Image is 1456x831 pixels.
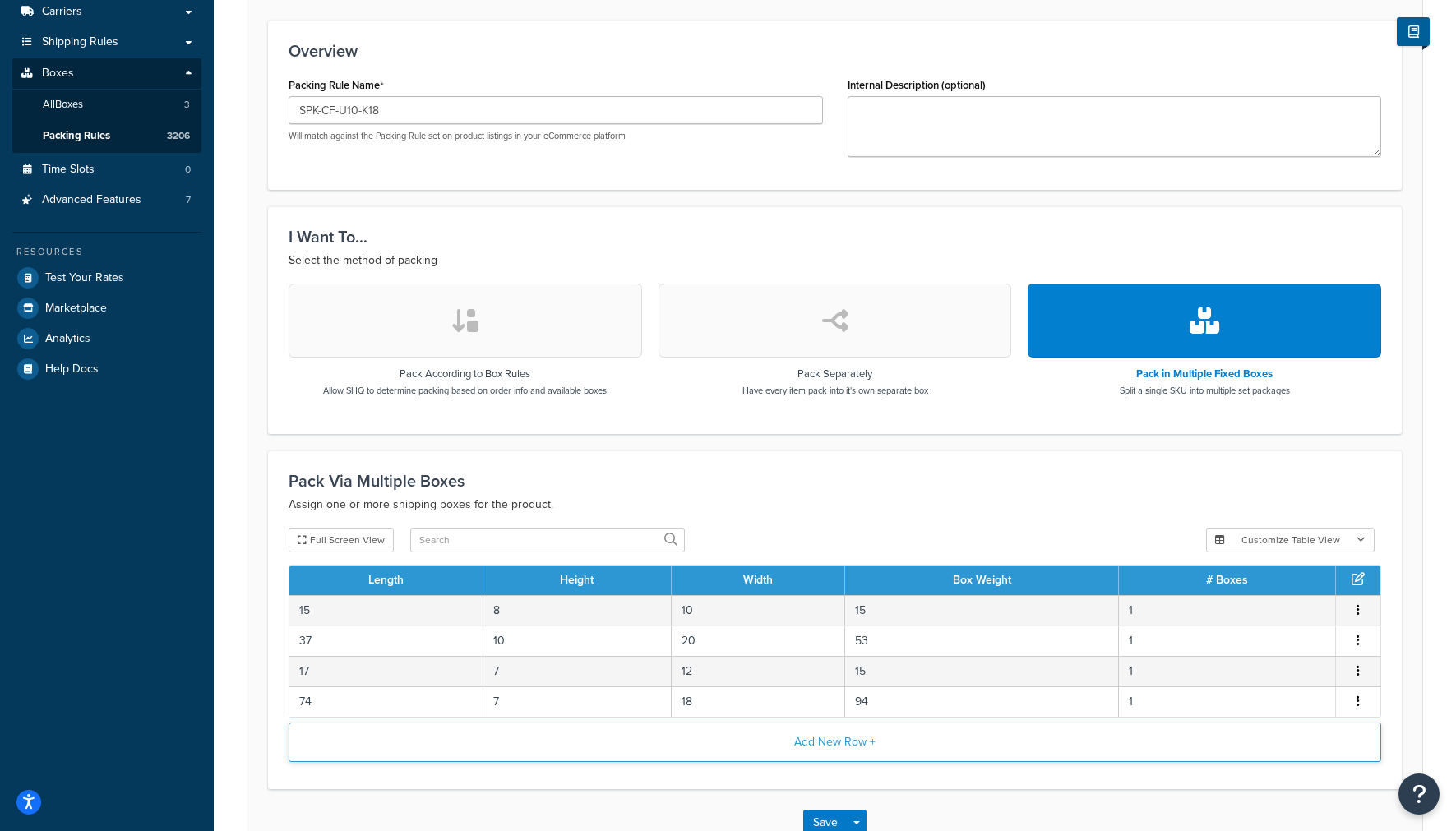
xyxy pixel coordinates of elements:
button: Show Help Docs [1397,17,1430,46]
label: Internal Description (optional) [848,79,986,91]
td: 1 [1119,595,1336,626]
td: 8 [483,595,672,626]
span: Advanced Features [42,193,141,207]
a: Boxes [12,58,201,89]
h3: Overview [289,42,1381,60]
a: Test Your Rates [12,263,201,293]
span: Analytics [45,332,90,346]
span: Shipping Rules [42,35,118,49]
span: Carriers [42,5,82,19]
a: Advanced Features7 [12,185,201,215]
span: 7 [186,193,191,207]
a: Analytics [12,324,201,353]
span: Packing Rules [43,129,110,143]
td: 12 [672,656,846,686]
td: 1 [1119,686,1336,717]
td: 10 [483,626,672,656]
span: Help Docs [45,362,99,376]
a: Help Docs [12,354,201,384]
h3: Pack in Multiple Fixed Boxes [1120,368,1290,380]
li: Advanced Features [12,185,201,215]
td: 1 [1119,656,1336,686]
h3: I Want To... [289,228,1381,246]
li: Packing Rules [12,121,201,151]
p: Split a single SKU into multiple set packages [1120,384,1290,397]
span: 3 [184,98,190,112]
a: Marketplace [12,293,201,323]
p: Assign one or more shipping boxes for the product. [289,495,1381,515]
span: All Boxes [43,98,83,112]
th: Length [289,566,483,595]
input: Search [410,528,685,552]
button: Full Screen View [289,528,394,552]
span: Marketplace [45,302,107,316]
td: 15 [289,595,483,626]
span: Test Your Rates [45,271,124,285]
a: AllBoxes3 [12,90,201,120]
h3: Pack According to Box Rules [323,368,607,380]
td: 37 [289,626,483,656]
td: 17 [289,656,483,686]
th: Width [672,566,846,595]
td: 7 [483,656,672,686]
td: 53 [845,626,1119,656]
td: 74 [289,686,483,717]
label: Packing Rule Name [289,79,384,92]
td: 94 [845,686,1119,717]
p: Have every item pack into it's own separate box [742,384,928,397]
li: Time Slots [12,155,201,185]
p: Will match against the Packing Rule set on product listings in your eCommerce platform [289,130,823,142]
a: Time Slots0 [12,155,201,185]
td: 15 [845,656,1119,686]
a: Packing Rules3206 [12,121,201,151]
a: Shipping Rules [12,27,201,58]
td: 20 [672,626,846,656]
td: 18 [672,686,846,717]
th: # Boxes [1119,566,1336,595]
button: Open Resource Center [1398,773,1440,815]
td: 7 [483,686,672,717]
th: Box Weight [845,566,1119,595]
span: Boxes [42,67,74,81]
li: Boxes [12,58,201,152]
button: Customize Table View [1206,528,1375,552]
span: 3206 [167,129,190,143]
td: 1 [1119,626,1336,656]
p: Select the method of packing [289,251,1381,270]
span: 0 [185,163,191,177]
h3: Pack Separately [742,368,928,380]
td: 15 [845,595,1119,626]
button: Add New Row + [289,723,1381,762]
div: Resources [12,245,201,259]
h3: Pack Via Multiple Boxes [289,472,1381,490]
span: Time Slots [42,163,95,177]
p: Allow SHQ to determine packing based on order info and available boxes [323,384,607,397]
th: Height [483,566,672,595]
td: 10 [672,595,846,626]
